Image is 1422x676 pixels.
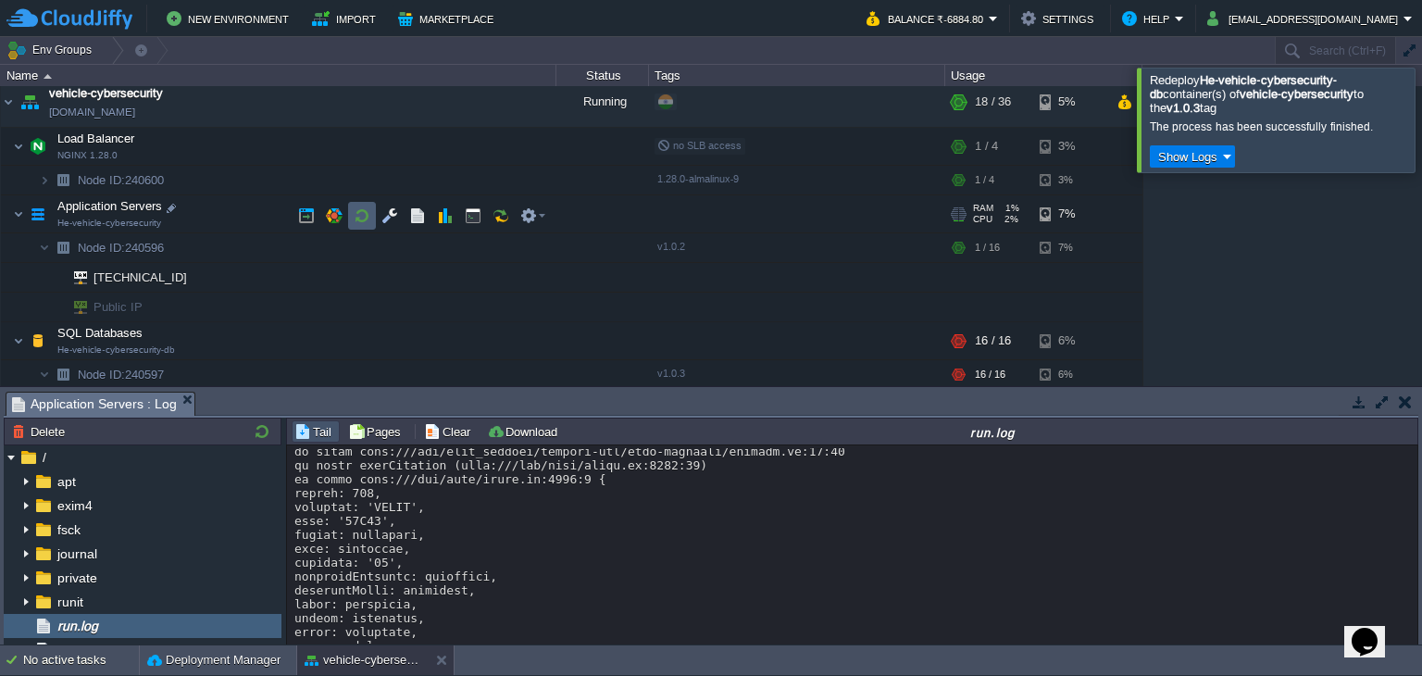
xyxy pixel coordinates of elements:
[54,618,101,634] a: run.log
[975,171,994,200] div: 1 / 4
[54,473,79,490] a: apt
[557,65,648,86] div: Status
[54,642,149,658] a: alternatives.log
[1,82,16,132] img: AMDAwAAAACH5BAEAAAAALAAAAAABAAEAAAICRAEAOw==
[56,204,165,219] span: Application Servers
[1021,7,1099,30] button: Settings
[76,372,167,388] a: Node ID:240597
[57,223,161,234] span: He-vehicle-cybersecurity
[1150,73,1364,115] span: Redeploy container(s) of to the tag
[13,201,24,238] img: AMDAwAAAACH5BAEAAAAALAAAAAABAAEAAAICRAEAOw==
[92,276,190,290] a: [TECHNICAL_ID]
[1000,219,1018,231] span: 2%
[54,594,86,610] span: runit
[54,497,95,514] a: exim4
[56,332,145,345] a: SQL DatabasesHe-vehicle-cybersecurity-db
[12,393,177,416] span: Application Servers : Log
[56,205,165,219] a: Application ServersHe-vehicle-cybersecurity
[975,366,1005,394] div: 16 / 16
[6,37,98,63] button: Env Groups
[147,651,281,670] button: Deployment Manager
[657,179,739,190] span: 1.28.0-almalinux-9
[13,133,24,170] img: AMDAwAAAACH5BAEAAAAALAAAAAABAAEAAAICRAEAOw==
[54,521,83,538] a: fsck
[975,239,1000,268] div: 1 / 16
[50,269,61,297] img: AMDAwAAAACH5BAEAAAAALAAAAAABAAEAAAICRAEAOw==
[1153,148,1223,165] button: Show Logs
[424,423,476,440] button: Clear
[50,239,76,268] img: AMDAwAAAACH5BAEAAAAALAAAAAABAAEAAAICRAEAOw==
[305,651,421,670] button: vehicle-cybersecurity
[657,246,685,257] span: v1.0.2
[78,179,125,193] span: Node ID:
[570,424,1416,440] div: run.log
[39,449,49,466] a: /
[13,328,24,365] img: AMDAwAAAACH5BAEAAAAALAAAAAABAAEAAAICRAEAOw==
[39,171,50,200] img: AMDAwAAAACH5BAEAAAAALAAAAAABAAEAAAICRAEAOw==
[650,65,944,86] div: Tags
[973,219,992,231] span: CPU
[6,7,132,31] img: CloudJiffy
[1150,119,1410,134] div: The process has been successfully finished.
[76,372,167,388] span: 240597
[398,7,499,30] button: Marketplace
[92,306,145,319] a: Public IP
[312,7,381,30] button: Import
[44,74,52,79] img: AMDAwAAAACH5BAEAAAAALAAAAAABAAEAAAICRAEAOw==
[61,298,87,327] img: AMDAwAAAACH5BAEAAAAALAAAAAABAAEAAAICRAEAOw==
[92,269,190,297] span: [TECHNICAL_ID]
[76,178,167,194] span: 240600
[12,423,70,440] button: Delete
[294,423,337,440] button: Tail
[49,108,135,127] a: [DOMAIN_NAME]
[54,570,100,586] a: private
[1040,171,1100,200] div: 3%
[78,373,125,387] span: Node ID:
[76,245,167,261] span: 240596
[975,82,1011,132] div: 18 / 36
[92,298,145,327] span: Public IP
[17,82,43,132] img: AMDAwAAAACH5BAEAAAAALAAAAAABAAEAAAICRAEAOw==
[57,156,118,167] span: NGINX 1.28.0
[657,145,742,156] span: no SLB access
[1207,7,1403,30] button: [EMAIL_ADDRESS][DOMAIN_NAME]
[1040,201,1100,238] div: 7%
[23,645,139,675] div: No active tasks
[78,246,125,260] span: Node ID:
[975,133,998,170] div: 1 / 4
[975,328,1011,365] div: 16 / 16
[1040,328,1100,365] div: 6%
[867,7,989,30] button: Balance ₹-6884.80
[50,366,76,394] img: AMDAwAAAACH5BAEAAAAALAAAAAABAAEAAAICRAEAOw==
[25,133,51,170] img: AMDAwAAAACH5BAEAAAAALAAAAAABAAEAAAICRAEAOw==
[1344,602,1403,657] iframe: chat widget
[1001,208,1019,219] span: 1%
[1166,101,1200,115] b: v1.0.3
[49,90,163,108] a: vehicle-cybersecurity
[76,178,167,194] a: Node ID:240600
[56,331,145,346] span: SQL Databases
[39,239,50,268] img: AMDAwAAAACH5BAEAAAAALAAAAAABAAEAAAICRAEAOw==
[25,201,51,238] img: AMDAwAAAACH5BAEAAAAALAAAAAABAAEAAAICRAEAOw==
[54,545,100,562] a: journal
[348,423,406,440] button: Pages
[487,423,563,440] button: Download
[1040,133,1100,170] div: 3%
[1040,82,1100,132] div: 5%
[1150,73,1337,101] b: He-vehicle-cybersecurity-db
[1040,239,1100,268] div: 7%
[50,298,61,327] img: AMDAwAAAACH5BAEAAAAALAAAAAABAAEAAAICRAEAOw==
[1240,87,1353,101] b: vehicle-cybersecurity
[56,137,137,151] a: Load BalancerNGINX 1.28.0
[57,350,175,361] span: He-vehicle-cybersecurity-db
[50,171,76,200] img: AMDAwAAAACH5BAEAAAAALAAAAAABAAEAAAICRAEAOw==
[61,269,87,297] img: AMDAwAAAACH5BAEAAAAALAAAAAABAAEAAAICRAEAOw==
